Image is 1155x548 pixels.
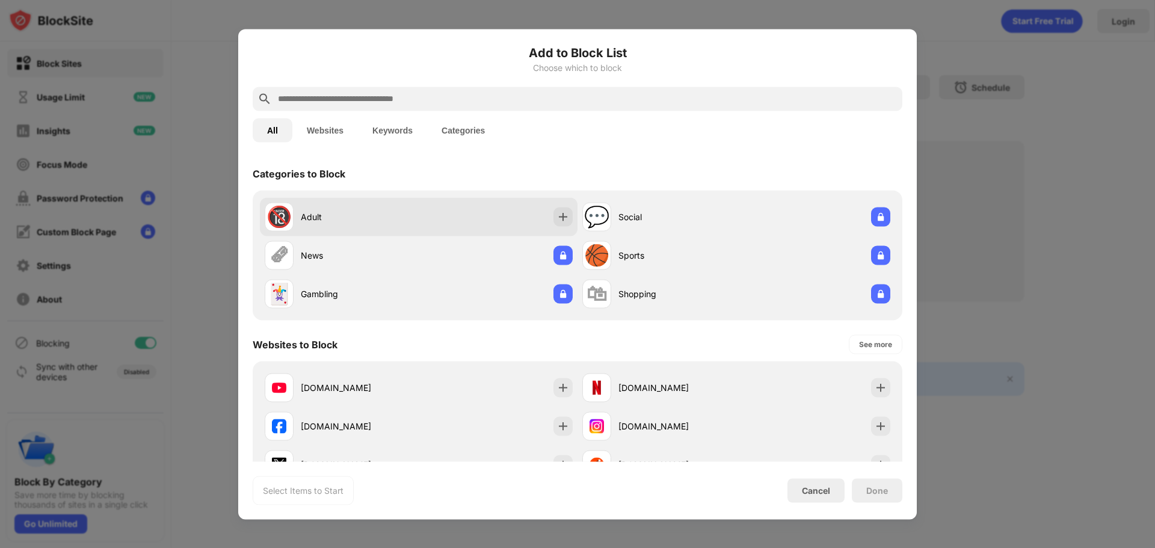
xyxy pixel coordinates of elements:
[590,380,604,395] img: favicons
[802,485,830,496] div: Cancel
[584,243,609,268] div: 🏀
[253,63,902,72] div: Choose which to block
[301,381,419,394] div: [DOMAIN_NAME]
[866,485,888,495] div: Done
[253,43,902,61] h6: Add to Block List
[358,118,427,142] button: Keywords
[301,211,419,223] div: Adult
[257,91,272,106] img: search.svg
[618,381,736,394] div: [DOMAIN_NAME]
[272,419,286,433] img: favicons
[618,249,736,262] div: Sports
[427,118,499,142] button: Categories
[272,457,286,472] img: favicons
[253,167,345,179] div: Categories to Block
[266,205,292,229] div: 🔞
[618,288,736,300] div: Shopping
[587,282,607,306] div: 🛍
[859,338,892,350] div: See more
[301,288,419,300] div: Gambling
[590,419,604,433] img: favicons
[618,211,736,223] div: Social
[269,243,289,268] div: 🗞
[263,484,343,496] div: Select Items to Start
[253,118,292,142] button: All
[301,249,419,262] div: News
[584,205,609,229] div: 💬
[590,457,604,472] img: favicons
[292,118,358,142] button: Websites
[301,458,419,471] div: [DOMAIN_NAME]
[618,458,736,471] div: [DOMAIN_NAME]
[301,420,419,433] div: [DOMAIN_NAME]
[253,338,337,350] div: Websites to Block
[272,380,286,395] img: favicons
[618,420,736,433] div: [DOMAIN_NAME]
[266,282,292,306] div: 🃏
